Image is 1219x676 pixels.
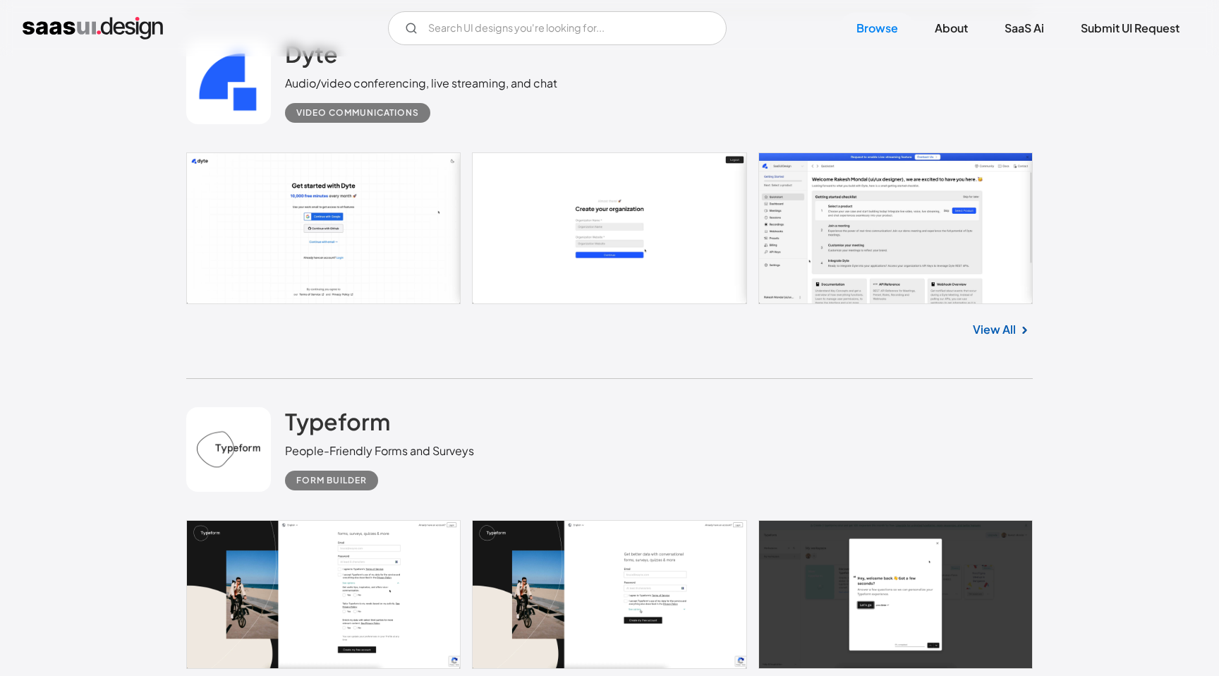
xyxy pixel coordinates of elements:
[285,407,390,442] a: Typeform
[1064,13,1196,44] a: Submit UI Request
[285,40,338,75] a: Dyte
[388,11,727,45] input: Search UI designs you're looking for...
[285,75,557,92] div: Audio/video conferencing, live streaming, and chat
[839,13,915,44] a: Browse
[285,442,474,459] div: People-Friendly Forms and Surveys
[973,321,1016,338] a: View All
[388,11,727,45] form: Email Form
[988,13,1061,44] a: SaaS Ai
[918,13,985,44] a: About
[23,17,163,40] a: home
[285,407,390,435] h2: Typeform
[296,472,367,489] div: Form Builder
[296,104,419,121] div: Video Communications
